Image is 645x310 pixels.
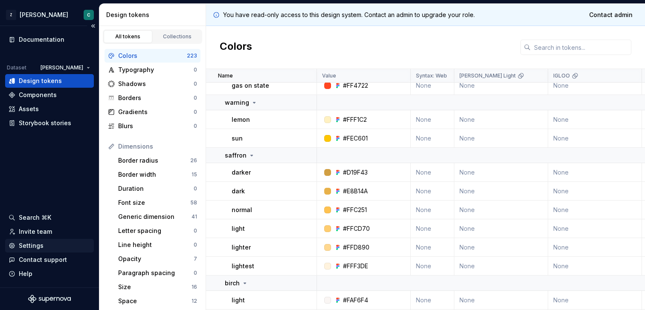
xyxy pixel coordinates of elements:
[19,241,44,250] div: Settings
[115,266,200,280] a: Paragraph spacing0
[194,109,197,115] div: 0
[454,129,548,148] td: None
[115,280,200,294] a: Size16
[118,297,192,305] div: Space
[5,211,94,224] button: Search ⌘K
[411,76,454,95] td: None
[5,102,94,116] a: Assets
[194,95,197,101] div: 0
[454,76,548,95] td: None
[232,115,250,124] p: lemon
[105,63,200,77] a: Typography0
[548,201,642,219] td: None
[156,33,199,40] div: Collections
[343,224,370,233] div: #FFCD70
[194,80,197,87] div: 0
[5,116,94,130] a: Storybook stories
[454,257,548,276] td: None
[105,77,200,91] a: Shadows0
[459,72,516,79] p: [PERSON_NAME] Light
[416,72,447,79] p: Syntax: Web
[192,284,197,290] div: 16
[118,184,194,193] div: Duration
[343,134,368,143] div: #FEC601
[37,62,94,74] button: [PERSON_NAME]
[232,134,243,143] p: sun
[411,219,454,238] td: None
[19,119,71,127] div: Storybook stories
[118,255,194,263] div: Opacity
[584,7,638,23] a: Contact admin
[118,269,194,277] div: Paragraph spacing
[194,270,197,276] div: 0
[19,255,67,264] div: Contact support
[218,72,233,79] p: Name
[454,291,548,310] td: None
[20,11,68,19] div: [PERSON_NAME]
[5,74,94,88] a: Design tokens
[107,33,149,40] div: All tokens
[19,213,51,222] div: Search ⌘K
[454,182,548,201] td: None
[115,210,200,224] a: Generic dimension41
[343,187,368,195] div: #E8B14A
[118,94,194,102] div: Borders
[194,255,197,262] div: 7
[411,257,454,276] td: None
[194,241,197,248] div: 0
[454,219,548,238] td: None
[225,151,247,160] p: saffron
[19,77,62,85] div: Design tokens
[118,122,194,130] div: Blurs
[343,81,368,90] div: #FF4722
[2,6,97,24] button: Z[PERSON_NAME]C
[343,262,368,270] div: #FFF3DE
[548,219,642,238] td: None
[118,108,194,116] div: Gradients
[118,227,194,235] div: Letter spacing
[187,52,197,59] div: 223
[105,119,200,133] a: Blurs0
[118,212,192,221] div: Generic dimension
[232,206,252,214] p: normal
[115,294,200,308] a: Space12
[411,110,454,129] td: None
[118,52,187,60] div: Colors
[232,187,245,195] p: dark
[194,185,197,192] div: 0
[106,11,202,19] div: Design tokens
[411,238,454,257] td: None
[343,243,369,252] div: #FFD890
[343,115,367,124] div: #FFF1C2
[194,66,197,73] div: 0
[5,253,94,267] button: Contact support
[115,182,200,195] a: Duration0
[411,201,454,219] td: None
[118,170,192,179] div: Border width
[115,168,200,181] a: Border width15
[232,168,251,177] p: darker
[194,123,197,129] div: 0
[105,91,200,105] a: Borders0
[192,171,197,178] div: 15
[548,291,642,310] td: None
[232,262,254,270] p: lightest
[548,129,642,148] td: None
[225,98,249,107] p: warning
[115,224,200,238] a: Letter spacing0
[232,243,251,252] p: lighter
[87,11,90,18] div: C
[5,225,94,238] a: Invite team
[454,110,548,129] td: None
[190,199,197,206] div: 58
[19,227,52,236] div: Invite team
[411,163,454,182] td: None
[192,298,197,304] div: 12
[220,40,252,55] h2: Colors
[454,201,548,219] td: None
[28,295,71,303] svg: Supernova Logo
[118,66,194,74] div: Typography
[115,196,200,210] a: Font size58
[454,238,548,257] td: None
[192,213,197,220] div: 41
